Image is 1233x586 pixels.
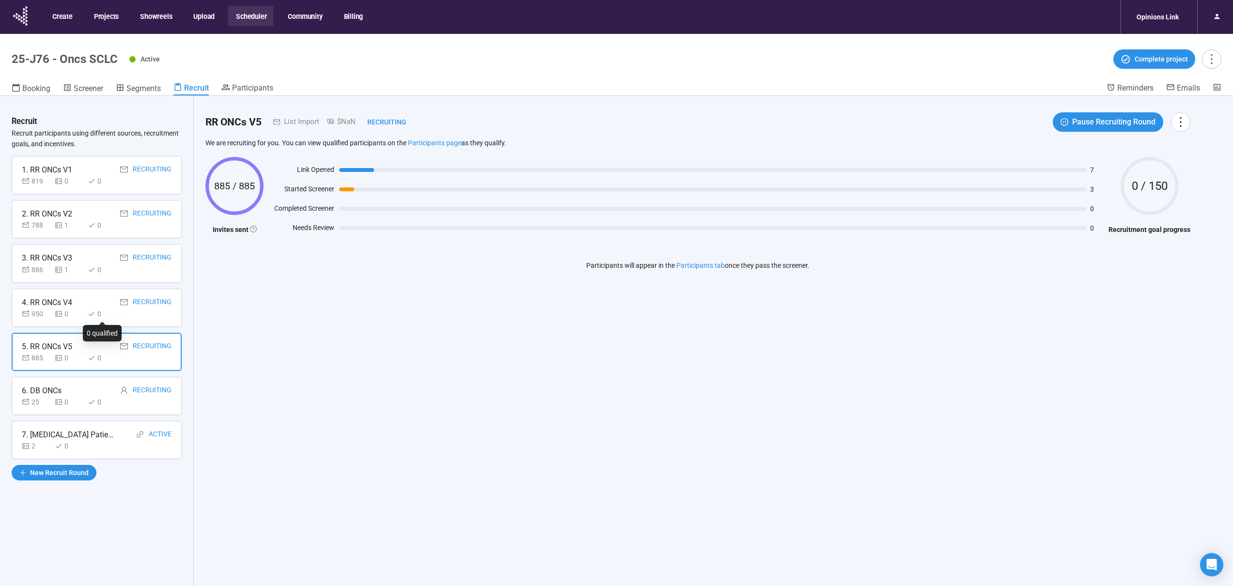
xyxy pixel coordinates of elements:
[319,116,356,128] div: $NaN
[120,210,128,217] span: mail
[1090,205,1104,212] span: 0
[1090,186,1104,193] span: 3
[1166,83,1200,94] a: Emails
[205,139,1190,147] p: We are recruiting for you. You can view qualified participants on the as they qualify.
[22,340,72,353] div: 5. RR ONCs V5
[55,441,84,451] div: 0
[88,176,117,186] div: 0
[140,55,160,63] span: Active
[586,260,810,271] p: Participants will appear in the once they pass the screener.
[19,469,26,476] span: plus
[205,181,264,191] span: 885 / 885
[262,119,280,125] span: mail
[1090,167,1104,173] span: 7
[133,252,172,264] div: Recruiting
[1113,49,1195,69] button: Complete project
[120,386,128,394] span: user
[232,83,273,93] span: Participants
[55,176,84,186] div: 0
[408,139,461,147] a: Participants page
[173,83,209,95] a: Recruit
[268,164,334,179] div: Link Opened
[120,166,128,173] span: mail
[116,83,161,95] a: Segments
[22,84,50,93] span: Booking
[1200,553,1223,576] div: Open Intercom Messenger
[228,6,273,26] button: Scheduler
[22,164,72,176] div: 1. RR ONCs V1
[83,325,122,341] div: 0 qualified
[205,224,264,235] h4: Invites sent
[22,176,51,186] div: 819
[1131,8,1185,26] div: Opinions Link
[55,353,84,363] div: 0
[1072,116,1155,128] span: Pause Recruiting Round
[1177,83,1200,93] span: Emails
[88,220,117,231] div: 0
[149,429,172,441] div: Active
[268,184,334,198] div: Started Screener
[63,83,103,95] a: Screener
[268,222,334,237] div: Needs Review
[88,264,117,275] div: 0
[22,397,51,407] div: 25
[280,116,319,128] div: List Import
[1171,112,1190,132] button: more
[22,296,72,308] div: 4. RR ONCs V4
[133,164,172,176] div: Recruiting
[120,342,128,350] span: mail
[1090,225,1104,231] span: 0
[280,6,329,26] button: Community
[356,117,406,127] div: Recruiting
[12,115,37,128] h3: Recruit
[22,441,51,451] div: 2
[133,208,172,220] div: Recruiting
[221,83,273,94] a: Participants
[133,296,172,308] div: Recruiting
[268,203,334,217] div: Completed Screener
[30,467,89,478] span: New Recruit Round
[74,84,103,93] span: Screener
[1174,115,1187,128] span: more
[1117,83,1154,93] span: Reminders
[12,128,182,149] p: Recruit participants using different sources, recruitment goals, and incentives.
[55,264,84,275] div: 1
[250,226,257,232] span: question-circle
[132,6,179,26] button: Showreels
[22,208,72,220] div: 2. RR ONCs V2
[1061,118,1068,126] span: pause-circle
[1121,180,1179,192] span: 0 / 150
[186,6,221,26] button: Upload
[120,298,128,306] span: mail
[133,385,172,397] div: Recruiting
[22,308,51,319] div: 950
[1202,49,1221,69] button: more
[205,114,262,130] h2: RR ONCs V5
[184,83,209,93] span: Recruit
[336,6,370,26] button: Billing
[12,465,96,480] button: plusNew Recruit Round
[12,83,50,95] a: Booking
[45,6,79,26] button: Create
[1205,52,1218,65] span: more
[22,264,51,275] div: 886
[120,254,128,262] span: mail
[88,308,117,319] div: 0
[22,385,62,397] div: 6. DB ONCs
[88,397,117,407] div: 0
[86,6,125,26] button: Projects
[22,429,114,441] div: 7. [MEDICAL_DATA] Patients
[1107,83,1154,94] a: Reminders
[1108,224,1190,235] h4: Recruitment goal progress
[22,252,72,264] div: 3. RR ONCs V3
[22,353,51,363] div: 885
[88,353,117,363] div: 0
[12,52,118,66] h1: 25-J76 - Oncs SCLC
[126,84,161,93] span: Segments
[22,220,51,231] div: 788
[55,308,84,319] div: 0
[676,262,725,269] a: Participants tab
[55,397,84,407] div: 0
[1053,112,1163,132] button: pause-circlePause Recruiting Round
[133,340,172,353] div: Recruiting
